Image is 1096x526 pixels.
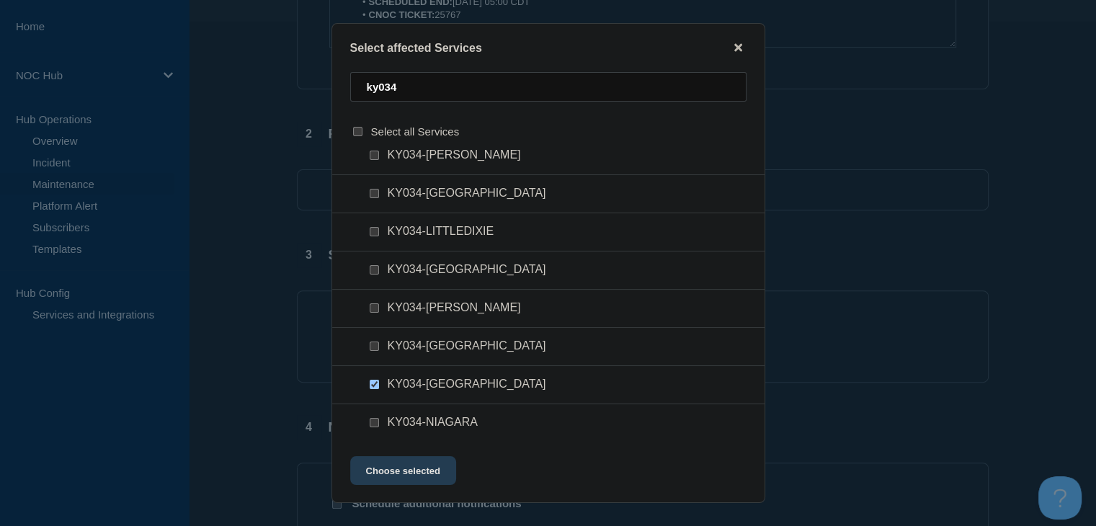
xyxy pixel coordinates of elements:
[388,301,521,316] span: KY034-[PERSON_NAME]
[730,41,747,55] button: close button
[370,227,379,236] input: KY034-LITTLEDIXIE checkbox
[388,378,546,392] span: KY034-[GEOGRAPHIC_DATA]
[353,127,362,136] input: select all checkbox
[371,125,460,138] span: Select all Services
[350,456,456,485] button: Choose selected
[370,151,379,160] input: KY034-HUDSON checkbox
[350,72,747,102] input: Search
[388,187,546,201] span: KY034-[GEOGRAPHIC_DATA]
[388,148,521,163] span: KY034-[PERSON_NAME]
[370,189,379,198] input: KY034-LEWISPORT checkbox
[388,263,546,277] span: KY034-[GEOGRAPHIC_DATA]
[388,339,546,354] span: KY034-[GEOGRAPHIC_DATA]
[370,303,379,313] input: KY034-MARION checkbox
[370,342,379,351] input: KY034-MASONVILLE checkbox
[388,416,478,430] span: KY034-NIAGARA
[370,265,379,275] input: KY034-LYON checkbox
[332,41,765,55] div: Select affected Services
[370,380,379,389] input: KY034-MORGANFIELD checkbox
[388,225,494,239] span: KY034-LITTLEDIXIE
[370,418,379,427] input: KY034-NIAGARA checkbox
